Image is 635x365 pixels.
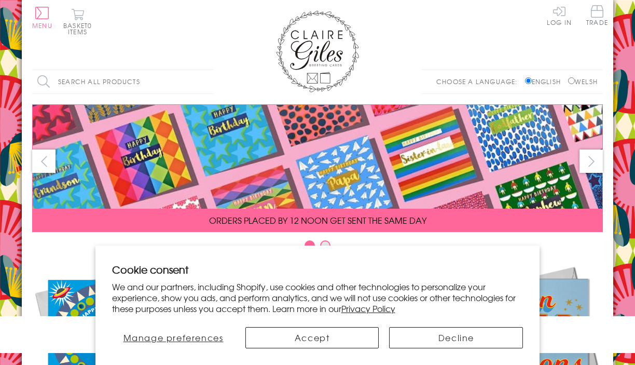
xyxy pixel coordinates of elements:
[341,302,395,315] a: Privacy Policy
[112,327,235,348] button: Manage preferences
[436,77,523,86] p: Choose a language:
[305,240,315,251] button: Carousel Page 1 (Current Slide)
[586,5,608,25] span: Trade
[209,214,426,226] span: ORDERS PLACED BY 12 NOON GET SENT THE SAME DAY
[276,10,359,92] img: Claire Giles Greetings Cards
[389,327,523,348] button: Decline
[568,77,575,84] input: Welsh
[63,8,92,35] button: Basket0 items
[32,7,52,29] button: Menu
[32,70,214,93] input: Search all products
[525,77,532,84] input: English
[32,21,52,30] span: Menu
[320,240,330,251] button: Carousel Page 2
[32,240,603,256] div: Carousel Pagination
[568,77,598,86] label: Welsh
[525,77,566,86] label: English
[203,70,214,93] input: Search
[586,5,608,28] a: Trade
[112,262,523,277] h2: Cookie consent
[579,150,603,173] button: next
[123,331,224,344] span: Manage preferences
[547,5,572,25] a: Log In
[32,150,56,173] button: prev
[68,21,92,36] span: 0 items
[245,327,379,348] button: Accept
[112,281,523,314] p: We and our partners, including Shopify, use cookies and other technologies to personalize your ex...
